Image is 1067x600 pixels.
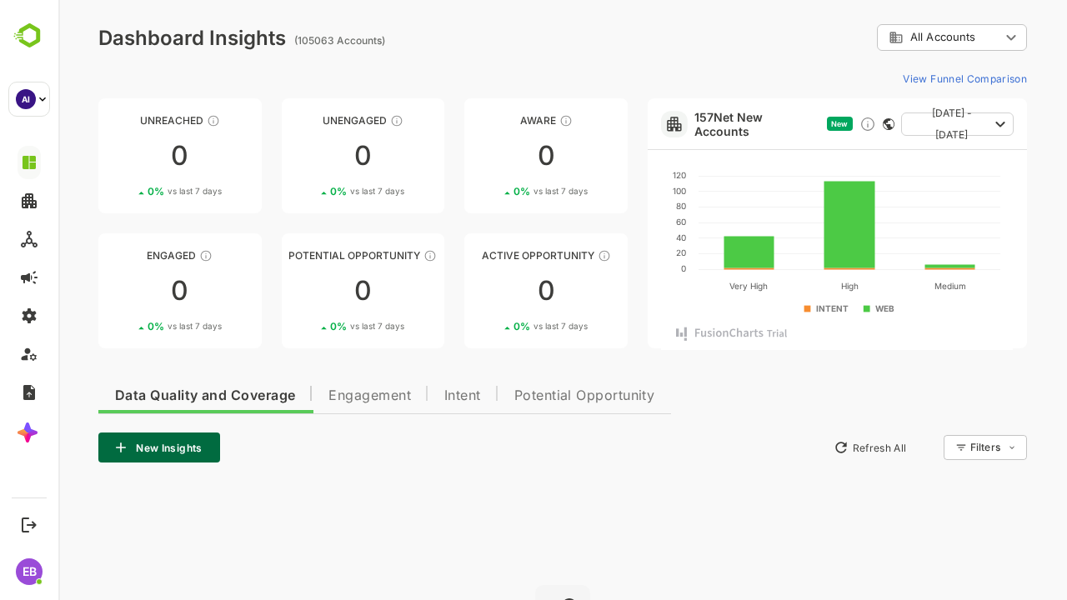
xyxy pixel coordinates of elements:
text: Very High [671,281,709,292]
div: 0 % [455,185,529,197]
div: These accounts have not shown enough engagement and need nurturing [332,114,345,127]
div: 0 % [89,320,163,332]
text: High [782,281,799,292]
button: New Insights [40,432,162,462]
div: Active Opportunity [406,249,569,262]
div: Potential Opportunity [223,249,387,262]
text: 20 [618,247,628,257]
span: Potential Opportunity [456,389,597,402]
span: Data Quality and Coverage [57,389,237,402]
span: Engagement [270,389,353,402]
button: [DATE] - [DATE] [843,112,955,136]
a: 157Net New Accounts [636,110,762,138]
div: 0 % [272,320,346,332]
div: All Accounts [819,22,969,54]
a: EngagedThese accounts are warm, further nurturing would qualify them to MQAs00%vs last 7 days [40,233,203,348]
text: 120 [614,170,628,180]
span: All Accounts [852,31,917,43]
div: Unreached [40,114,203,127]
div: 0 % [272,185,346,197]
a: UnengagedThese accounts have not shown enough engagement and need nurturing00%vs last 7 days [223,98,387,213]
div: 0 [40,142,203,169]
div: These accounts are warm, further nurturing would qualify them to MQAs [141,249,154,262]
span: vs last 7 days [292,320,346,332]
button: View Funnel Comparison [838,65,969,92]
span: New [773,119,789,128]
div: Dashboard Insights [40,26,228,50]
div: EB [16,558,43,585]
div: Unengaged [223,114,387,127]
div: These accounts have open opportunities which might be at any of the Sales Stages [539,249,553,262]
a: UnreachedThese accounts have not been engaged with for a defined time period00%vs last 7 days [40,98,203,213]
div: These accounts are MQAs and can be passed on to Inside Sales [365,249,378,262]
text: 40 [618,232,628,242]
button: Logout [18,513,40,536]
div: All Accounts [830,30,942,45]
span: vs last 7 days [475,185,529,197]
div: 0 [40,277,203,304]
span: vs last 7 days [292,185,346,197]
a: Active OpportunityThese accounts have open opportunities which might be at any of the Sales Stage... [406,233,569,348]
ag: (105063 Accounts) [236,34,332,47]
text: 60 [618,217,628,227]
img: BambooboxLogoMark.f1c84d78b4c51b1a7b5f700c9845e183.svg [8,20,51,52]
text: Medium [875,281,907,291]
div: Discover new ICP-fit accounts showing engagement — via intent surges, anonymous website visits, L... [801,116,818,132]
div: This card does not support filter and segments [824,118,836,130]
a: AwareThese accounts have just entered the buying cycle and need further nurturing00%vs last 7 days [406,98,569,213]
span: vs last 7 days [109,185,163,197]
div: 0 [223,142,387,169]
span: Intent [386,389,423,402]
text: 80 [618,201,628,211]
text: 100 [614,186,628,196]
div: Engaged [40,249,203,262]
div: 0 % [455,320,529,332]
text: 0 [623,263,628,273]
span: vs last 7 days [109,320,163,332]
div: 0 % [89,185,163,197]
div: 0 [406,277,569,304]
div: Filters [910,432,969,462]
div: 0 [223,277,387,304]
div: AI [16,89,36,109]
button: Refresh All [768,434,855,461]
div: 0 [406,142,569,169]
div: These accounts have just entered the buying cycle and need further nurturing [501,114,514,127]
span: vs last 7 days [475,320,529,332]
div: Aware [406,114,569,127]
div: Filters [912,441,942,453]
a: Potential OpportunityThese accounts are MQAs and can be passed on to Inside Sales00%vs last 7 days [223,233,387,348]
div: These accounts have not been engaged with for a defined time period [148,114,162,127]
span: [DATE] - [DATE] [856,102,930,146]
